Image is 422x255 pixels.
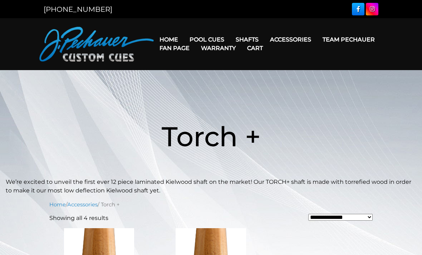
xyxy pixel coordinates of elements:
a: Fan Page [154,39,195,57]
a: Accessories [264,30,317,49]
select: Shop order [308,214,373,221]
a: Shafts [230,30,264,49]
p: Showing all 4 results [49,214,108,222]
p: We’re excited to unveil the first ever 12 piece laminated Kielwood shaft on the market! Our TORCH... [6,178,416,195]
a: [PHONE_NUMBER] [44,5,112,14]
a: Accessories [67,201,98,208]
a: Cart [241,39,269,57]
span: Torch + [162,120,261,153]
img: Pechauer Custom Cues [39,27,154,62]
a: Home [154,30,184,49]
a: Home [49,201,66,208]
a: Team Pechauer [317,30,381,49]
nav: Breadcrumb [49,201,373,209]
a: Pool Cues [184,30,230,49]
a: Warranty [195,39,241,57]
